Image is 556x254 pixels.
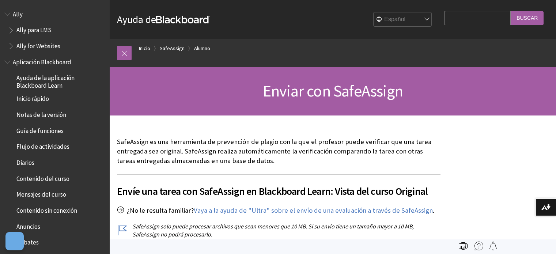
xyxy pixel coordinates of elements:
[117,174,440,199] h2: Envíe una tarea con SafeAssign en Blackboard Learn: Vista del curso Original
[489,242,498,250] img: Follow this page
[117,137,440,166] p: SafeAssign es una herramienta de prevención de plagio con la que el profesor puede verificar que ...
[16,24,52,34] span: Ally para LMS
[16,236,39,246] span: Debates
[16,40,60,50] span: Ally for Websites
[139,44,150,53] a: Inicio
[16,72,105,89] span: Ayuda de la aplicación Blackboard Learn
[160,44,185,53] a: SafeAssign
[13,8,23,18] span: Ally
[16,204,77,214] span: Contenido sin conexión
[117,222,440,239] p: SafeAssign solo puede procesar archivos que sean menores que 10 MB. Si su envío tiene un tamaño m...
[16,220,40,230] span: Anuncios
[16,141,69,151] span: Flujo de actividades
[5,232,24,250] button: Abrir preferencias
[16,156,34,166] span: Diarios
[16,93,49,103] span: Inicio rápido
[4,8,105,52] nav: Book outline for Anthology Ally Help
[474,242,483,250] img: More help
[117,206,440,215] p: ¿No le resulta familiar? .
[459,242,468,250] img: Print
[194,44,210,53] a: Alumno
[13,56,71,66] span: Aplicación Blackboard
[511,11,544,25] input: Buscar
[156,16,210,23] strong: Blackboard
[374,12,432,27] select: Site Language Selector
[194,206,433,215] a: Vaya a la ayuda de "Ultra" sobre el envío de una evaluación a través de SafeAssign
[16,125,64,134] span: Guía de funciones
[16,189,66,198] span: Mensajes del curso
[16,173,69,182] span: Contenido del curso
[16,109,66,118] span: Notas de la versión
[263,81,403,101] span: Enviar con SafeAssign
[117,13,210,26] a: Ayuda deBlackboard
